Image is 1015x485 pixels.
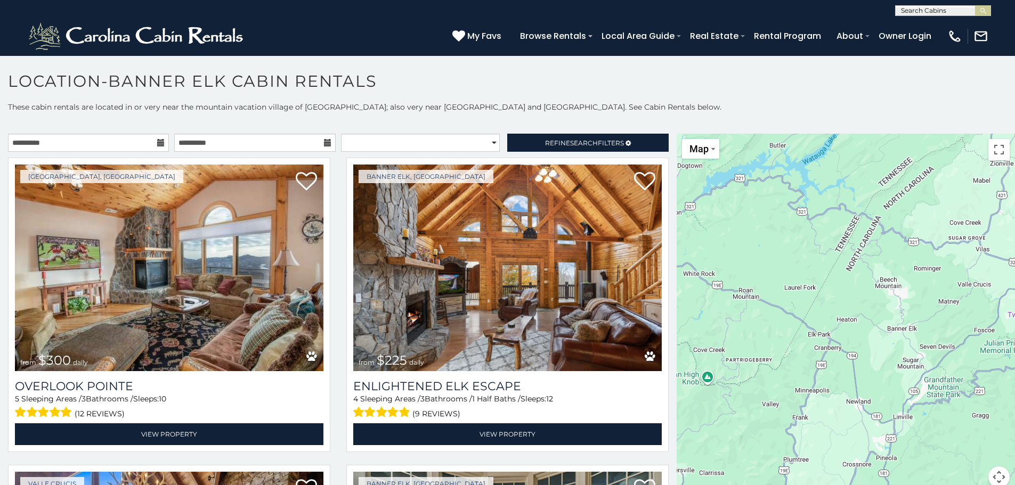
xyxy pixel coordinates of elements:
span: 3 [82,394,86,404]
span: 4 [353,394,358,404]
span: $300 [38,352,71,368]
span: 10 [159,394,166,404]
a: Overlook Pointe from $300 daily [15,165,323,371]
a: View Property [15,423,323,445]
a: Banner Elk, [GEOGRAPHIC_DATA] [359,170,493,183]
a: Add to favorites [296,171,317,193]
span: 1 Half Baths / [472,394,521,404]
span: 12 [546,394,553,404]
a: Add to favorites [634,171,655,193]
span: 5 [15,394,19,404]
img: mail-regular-white.png [973,29,988,44]
a: Rental Program [749,27,826,45]
img: phone-regular-white.png [947,29,962,44]
span: daily [73,358,88,366]
span: Map [689,143,709,154]
a: [GEOGRAPHIC_DATA], [GEOGRAPHIC_DATA] [20,170,183,183]
a: Enlightened Elk Escape from $225 daily [353,165,662,371]
img: Overlook Pointe [15,165,323,371]
a: Overlook Pointe [15,379,323,393]
span: daily [409,358,424,366]
span: $225 [377,352,407,368]
button: Toggle fullscreen view [988,139,1010,160]
span: Search [570,139,598,147]
a: About [831,27,868,45]
a: Real Estate [685,27,744,45]
img: Enlightened Elk Escape [353,165,662,371]
span: (9 reviews) [412,407,460,421]
a: Browse Rentals [515,27,591,45]
a: Owner Login [873,27,937,45]
span: from [359,358,375,366]
span: from [20,358,36,366]
img: White-1-2.png [27,20,248,52]
span: 3 [420,394,425,404]
span: (12 reviews) [75,407,125,421]
div: Sleeping Areas / Bathrooms / Sleeps: [15,393,323,421]
span: Refine Filters [545,139,624,147]
a: Local Area Guide [596,27,680,45]
div: Sleeping Areas / Bathrooms / Sleeps: [353,393,662,421]
span: My Favs [467,29,501,43]
a: View Property [353,423,662,445]
button: Change map style [682,139,719,159]
a: Enlightened Elk Escape [353,379,662,393]
a: RefineSearchFilters [507,134,668,152]
a: My Favs [452,29,504,43]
